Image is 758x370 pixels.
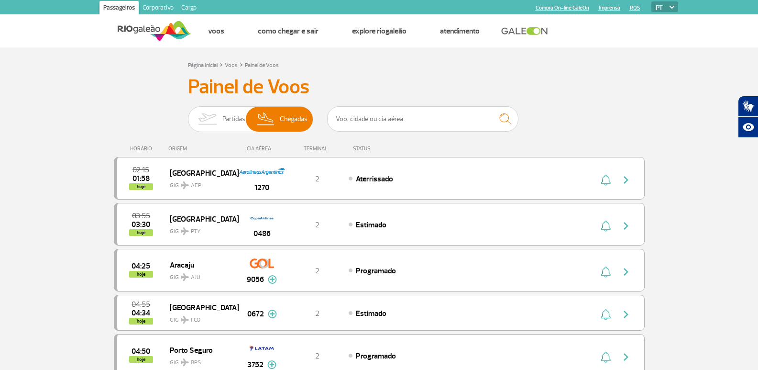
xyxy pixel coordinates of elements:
[181,273,189,281] img: destiny_airplane.svg
[170,311,231,325] span: GIG
[170,344,231,356] span: Porto Seguro
[177,1,200,16] a: Cargo
[601,351,611,363] img: sino-painel-voo.svg
[132,213,150,219] span: 2025-09-26 03:55:00
[191,227,200,236] span: PTY
[192,107,222,132] img: slider-embarque
[601,220,611,232] img: sino-painel-voo.svg
[352,26,406,36] a: Explore RIOgaleão
[170,222,231,236] span: GIG
[286,146,348,152] div: TERMINAL
[238,146,286,152] div: CIA AÉREA
[168,146,238,152] div: ORIGEM
[247,274,264,285] span: 9056
[315,174,319,184] span: 2
[99,1,139,16] a: Passageiros
[601,309,611,320] img: sino-painel-voo.svg
[601,266,611,278] img: sino-painel-voo.svg
[356,351,396,361] span: Programado
[129,229,153,236] span: hoje
[356,220,386,230] span: Estimado
[129,271,153,278] span: hoje
[356,309,386,318] span: Estimado
[170,167,231,179] span: [GEOGRAPHIC_DATA]
[225,62,238,69] a: Voos
[601,174,611,186] img: sino-painel-voo.svg
[315,309,319,318] span: 2
[191,181,201,190] span: AEP
[129,183,153,190] span: hoje
[181,359,189,366] img: destiny_airplane.svg
[129,356,153,363] span: hoje
[132,263,150,269] span: 2025-09-26 04:25:00
[181,316,189,324] img: destiny_airplane.svg
[268,275,277,284] img: mais-info-painel-voo.svg
[247,308,264,320] span: 0672
[620,351,632,363] img: seta-direita-painel-voo.svg
[170,176,231,190] span: GIG
[129,318,153,325] span: hoje
[132,310,150,316] span: 2025-09-26 04:34:00
[315,351,319,361] span: 2
[132,301,150,308] span: 2025-09-26 04:55:00
[191,273,200,282] span: AJU
[188,62,218,69] a: Página Inicial
[170,258,231,271] span: Aracaju
[348,146,426,152] div: STATUS
[170,353,231,367] span: GIG
[268,310,277,318] img: mais-info-painel-voo.svg
[258,26,319,36] a: Como chegar e sair
[254,182,269,193] span: 1270
[220,59,223,70] a: >
[132,167,149,173] span: 2025-09-26 02:15:00
[139,1,177,16] a: Corporativo
[315,220,319,230] span: 2
[315,266,319,276] span: 2
[440,26,480,36] a: Atendimento
[117,146,169,152] div: HORÁRIO
[599,5,620,11] a: Imprensa
[132,348,150,355] span: 2025-09-26 04:50:00
[356,174,393,184] span: Aterrissado
[222,107,245,132] span: Partidas
[356,266,396,276] span: Programado
[132,221,150,228] span: 2025-09-26 03:30:00
[253,228,271,239] span: 0486
[245,62,279,69] a: Painel de Voos
[181,227,189,235] img: destiny_airplane.svg
[738,117,758,138] button: Abrir recursos assistivos.
[536,5,589,11] a: Compra On-line GaleOn
[252,107,280,132] img: slider-desembarque
[267,360,276,369] img: mais-info-painel-voo.svg
[240,59,243,70] a: >
[132,175,150,182] span: 2025-09-26 01:58:13
[738,96,758,138] div: Plugin de acessibilidade da Hand Talk.
[188,75,571,99] h3: Painel de Voos
[620,220,632,232] img: seta-direita-painel-voo.svg
[191,316,200,325] span: FCO
[327,106,518,132] input: Voo, cidade ou cia aérea
[620,309,632,320] img: seta-direita-painel-voo.svg
[170,268,231,282] span: GIG
[280,107,308,132] span: Chegadas
[630,5,640,11] a: RQS
[208,26,224,36] a: Voos
[620,174,632,186] img: seta-direita-painel-voo.svg
[191,359,201,367] span: BPS
[620,266,632,278] img: seta-direita-painel-voo.svg
[170,213,231,225] span: [GEOGRAPHIC_DATA]
[738,96,758,117] button: Abrir tradutor de língua de sinais.
[170,301,231,314] span: [GEOGRAPHIC_DATA]
[181,181,189,189] img: destiny_airplane.svg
